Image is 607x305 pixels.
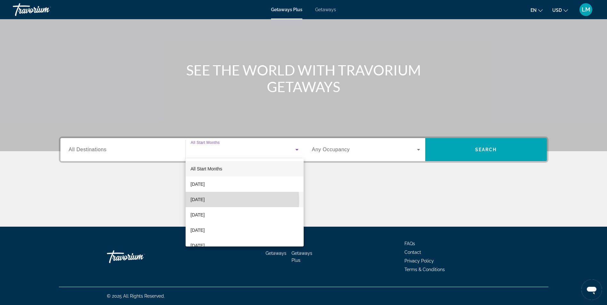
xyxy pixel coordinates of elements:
span: [DATE] [191,242,205,249]
span: [DATE] [191,211,205,219]
span: [DATE] [191,226,205,234]
span: All Start Months [191,166,222,171]
span: [DATE] [191,196,205,203]
span: [DATE] [191,180,205,188]
iframe: Button to launch messaging window [581,279,602,300]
